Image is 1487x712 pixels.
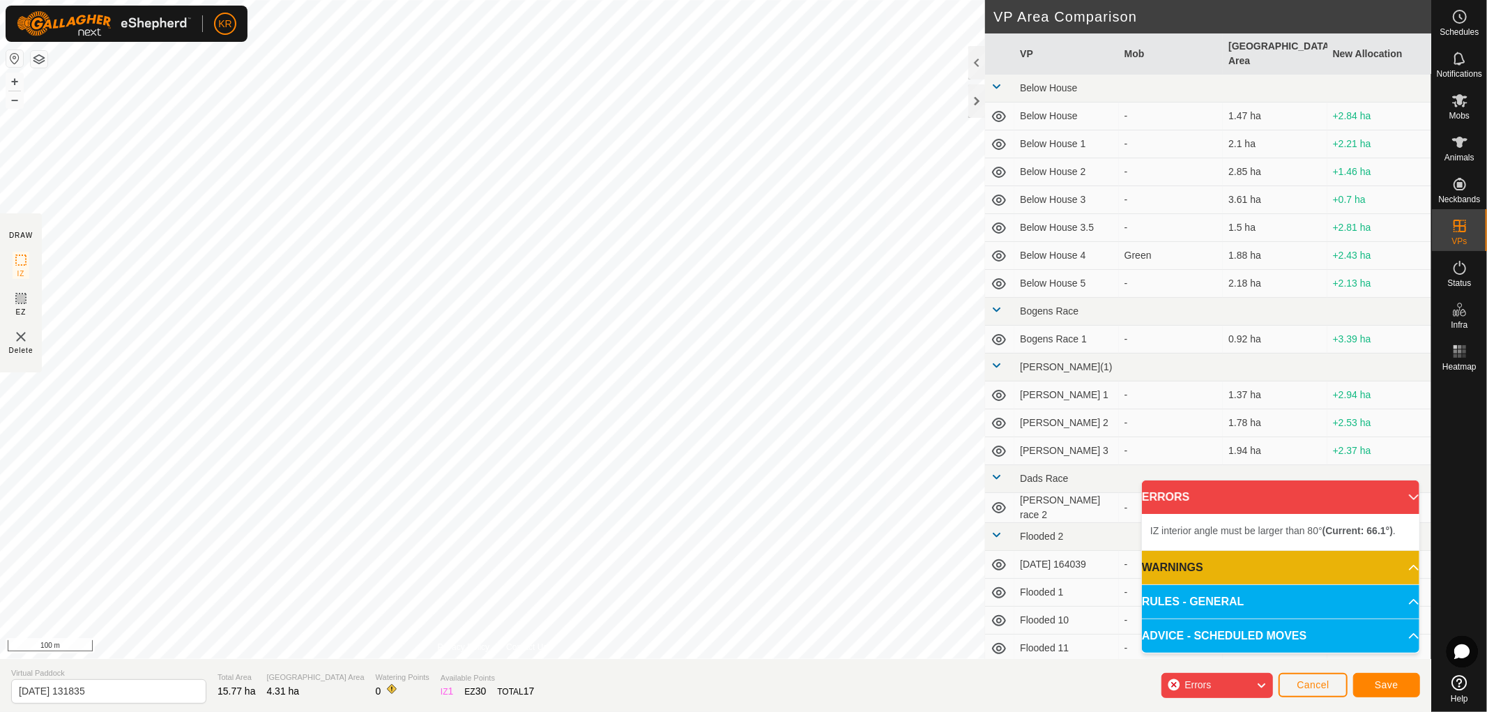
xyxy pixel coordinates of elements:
span: Virtual Paddock [11,667,206,679]
span: [PERSON_NAME](1) [1020,361,1112,372]
a: Help [1432,669,1487,709]
td: 3.61 ha [1223,186,1327,214]
td: 1.47 ha [1223,103,1327,130]
td: Below House 1 [1014,130,1118,158]
p-accordion-header: WARNINGS [1142,551,1419,584]
td: Below House 4 [1014,242,1118,270]
span: Dads Race [1020,473,1068,484]
td: 2.18 ha [1223,270,1327,298]
td: Below House [1014,103,1118,130]
td: +2.53 ha [1327,409,1431,437]
span: Save [1375,679,1398,690]
button: Save [1353,673,1420,697]
img: VP [13,328,29,345]
span: VPs [1451,237,1467,245]
span: Available Points [441,672,535,684]
button: Cancel [1279,673,1348,697]
span: 30 [475,686,487,697]
td: Flooded 10 [1014,607,1118,635]
td: 2.1 ha [1223,130,1327,158]
div: - [1124,416,1217,430]
td: +3.39 ha [1327,326,1431,354]
td: 1.37 ha [1223,381,1327,409]
th: VP [1014,33,1118,75]
td: [PERSON_NAME] race 2 [1014,493,1118,523]
td: Below House 5 [1014,270,1118,298]
td: [PERSON_NAME] 1 [1014,381,1118,409]
div: - [1124,276,1217,291]
div: - [1124,332,1217,347]
div: - [1124,165,1217,179]
td: +2.84 ha [1327,103,1431,130]
div: - [1124,641,1217,656]
span: Bogens Race [1020,305,1078,317]
span: 4.31 ha [267,686,300,697]
th: [GEOGRAPHIC_DATA] Area [1223,33,1327,75]
button: – [6,91,23,108]
p-accordion-header: ERRORS [1142,480,1419,514]
span: Notifications [1437,70,1482,78]
span: Schedules [1440,28,1479,36]
td: [PERSON_NAME] 2 [1014,409,1118,437]
td: 1.78 ha [1223,409,1327,437]
span: 0 [376,686,381,697]
button: Map Layers [31,51,47,68]
span: ADVICE - SCHEDULED MOVES [1142,628,1306,644]
div: - [1124,501,1217,515]
b: (Current: 66.1°) [1322,525,1393,536]
span: Animals [1444,153,1474,162]
span: Cancel [1297,679,1329,690]
span: Mobs [1449,112,1470,120]
a: Contact Us [506,641,547,653]
h2: VP Area Comparison [993,8,1431,25]
div: IZ [441,684,453,699]
td: Bogens Race 1 [1014,326,1118,354]
td: Flooded 11 [1014,635,1118,662]
span: 15.77 ha [218,686,256,697]
div: - [1124,192,1217,207]
span: Heatmap [1442,363,1477,371]
td: +0.7 ha [1327,186,1431,214]
a: Privacy Policy [438,641,490,653]
button: Reset Map [6,50,23,67]
td: Below House 3 [1014,186,1118,214]
td: +2.37 ha [1327,437,1431,465]
td: Below House 2 [1014,158,1118,186]
td: +2.21 ha [1327,130,1431,158]
p-accordion-header: RULES - GENERAL [1142,585,1419,619]
span: Watering Points [376,672,429,683]
td: +1.46 ha [1327,158,1431,186]
div: EZ [464,684,486,699]
td: [DATE] 164039 [1014,551,1118,579]
span: Neckbands [1438,195,1480,204]
div: - [1124,557,1217,572]
button: + [6,73,23,90]
td: 1.88 ha [1223,242,1327,270]
span: KR [218,17,231,31]
span: Errors [1184,679,1211,690]
span: IZ [17,268,25,279]
div: - [1124,444,1217,458]
span: Help [1451,695,1468,703]
span: 1 [448,686,454,697]
div: - [1124,585,1217,600]
span: IZ interior angle must be larger than 80° . [1150,525,1396,536]
span: Status [1447,279,1471,287]
span: 17 [524,686,535,697]
div: - [1124,109,1217,123]
p-accordion-content: ERRORS [1142,514,1419,550]
img: Gallagher Logo [17,11,191,36]
span: Delete [9,345,33,356]
span: Below House [1020,82,1078,93]
td: 0.92 ha [1223,326,1327,354]
div: - [1124,220,1217,235]
div: Green [1124,248,1217,263]
div: TOTAL [497,684,534,699]
th: Mob [1119,33,1223,75]
span: [GEOGRAPHIC_DATA] Area [267,672,365,683]
td: [PERSON_NAME] 3 [1014,437,1118,465]
div: - [1124,137,1217,151]
td: +2.13 ha [1327,270,1431,298]
span: RULES - GENERAL [1142,593,1244,610]
div: - [1124,388,1217,402]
